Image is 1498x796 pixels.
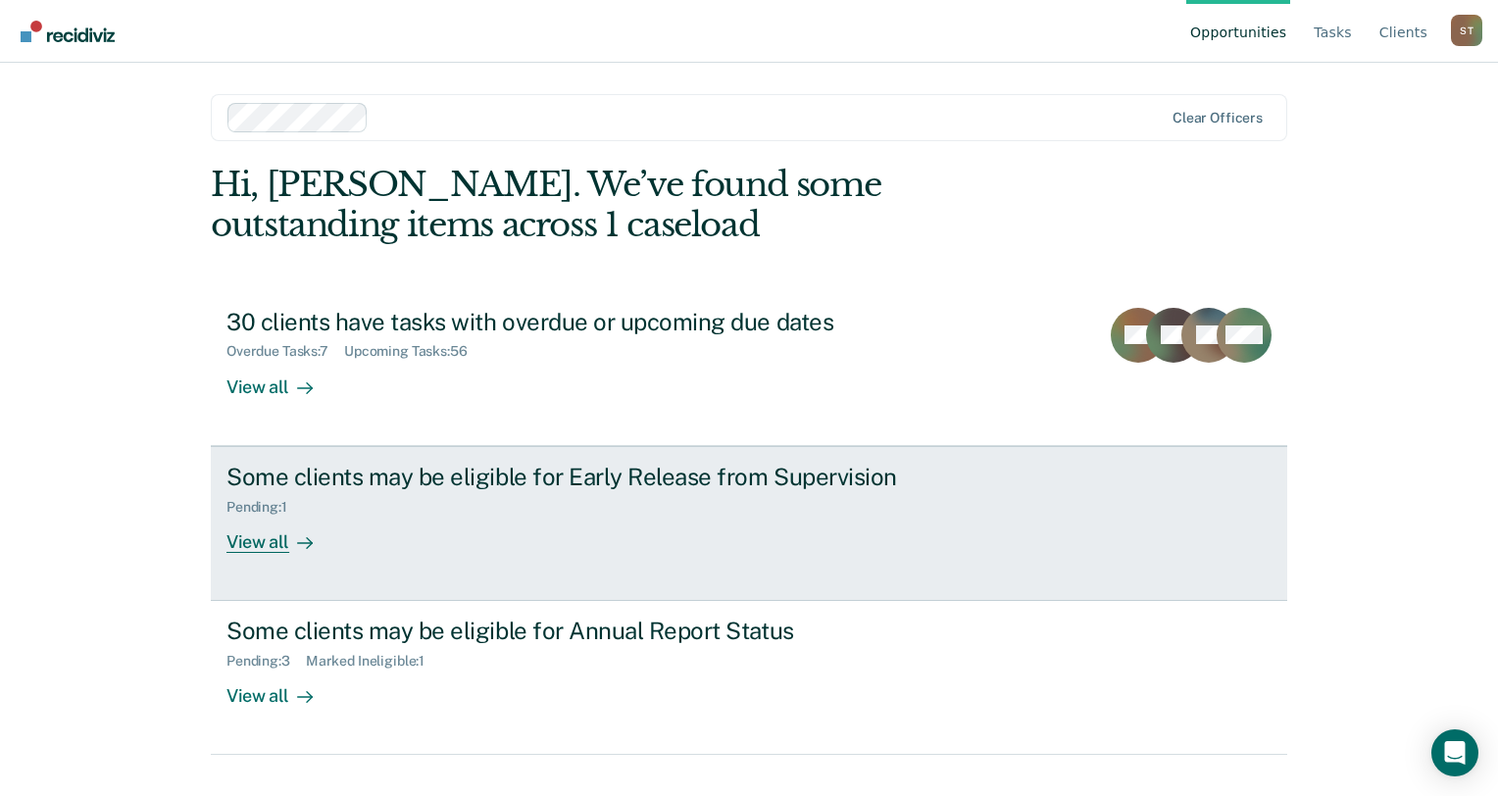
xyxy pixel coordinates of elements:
[1173,110,1263,126] div: Clear officers
[226,515,336,553] div: View all
[226,617,915,645] div: Some clients may be eligible for Annual Report Status
[1431,729,1478,776] div: Open Intercom Messenger
[226,499,303,516] div: Pending : 1
[226,463,915,491] div: Some clients may be eligible for Early Release from Supervision
[226,308,915,336] div: 30 clients have tasks with overdue or upcoming due dates
[1451,15,1482,46] button: Profile dropdown button
[226,343,344,360] div: Overdue Tasks : 7
[211,601,1287,755] a: Some clients may be eligible for Annual Report StatusPending:3Marked Ineligible:1View all
[21,21,115,42] img: Recidiviz
[226,670,336,708] div: View all
[211,292,1287,446] a: 30 clients have tasks with overdue or upcoming due datesOverdue Tasks:7Upcoming Tasks:56View all
[306,653,440,670] div: Marked Ineligible : 1
[1451,15,1482,46] div: S T
[211,165,1072,245] div: Hi, [PERSON_NAME]. We’ve found some outstanding items across 1 caseload
[344,343,483,360] div: Upcoming Tasks : 56
[211,446,1287,601] a: Some clients may be eligible for Early Release from SupervisionPending:1View all
[226,653,306,670] div: Pending : 3
[226,360,336,398] div: View all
